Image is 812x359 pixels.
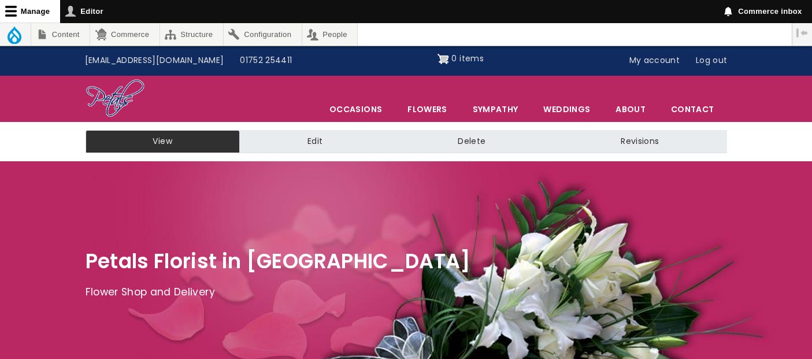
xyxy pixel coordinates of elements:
img: Shopping cart [437,50,449,68]
nav: Tabs [77,130,736,153]
a: Configuration [224,23,302,46]
img: Home [86,79,145,119]
a: [EMAIL_ADDRESS][DOMAIN_NAME] [77,50,232,72]
a: About [603,97,658,121]
a: Contact [659,97,726,121]
a: Edit [240,130,390,153]
a: Flowers [395,97,459,121]
span: Occasions [317,97,394,121]
a: 01752 254411 [232,50,300,72]
a: People [302,23,358,46]
button: Vertical orientation [792,23,812,43]
a: Delete [390,130,553,153]
a: Commerce [90,23,159,46]
p: Flower Shop and Delivery [86,284,727,301]
span: 0 items [451,53,483,64]
a: Content [31,23,90,46]
a: Shopping cart 0 items [437,50,484,68]
a: Sympathy [461,97,531,121]
span: Petals Florist in [GEOGRAPHIC_DATA] [86,247,471,275]
a: My account [621,50,688,72]
span: Weddings [531,97,602,121]
a: Log out [688,50,735,72]
a: Structure [160,23,223,46]
a: Revisions [553,130,726,153]
a: View [86,130,240,153]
